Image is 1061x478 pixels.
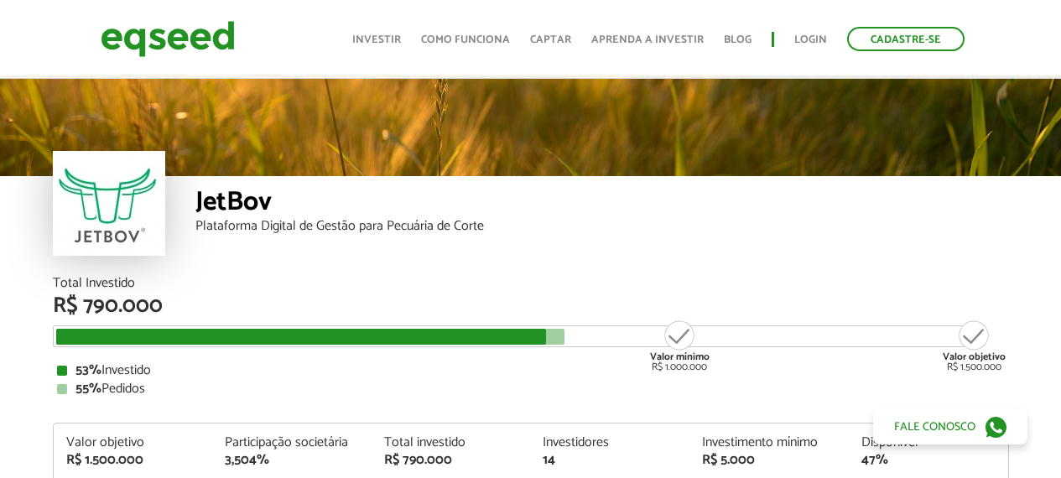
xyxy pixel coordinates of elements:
a: Como funciona [421,34,510,45]
strong: 53% [75,359,101,382]
strong: Valor objetivo [943,349,1006,365]
div: Investidores [543,436,677,449]
a: Fale conosco [873,409,1027,444]
div: Pedidos [57,382,1005,396]
div: R$ 1.000.000 [648,319,711,372]
a: Cadastre-se [847,27,965,51]
div: R$ 790.000 [384,454,518,467]
strong: Valor mínimo [650,349,710,365]
div: Total investido [384,436,518,449]
div: Participação societária [225,436,359,449]
div: 3,504% [225,454,359,467]
div: 47% [861,454,996,467]
a: Investir [352,34,401,45]
a: Blog [724,34,752,45]
div: Investimento mínimo [702,436,836,449]
div: R$ 5.000 [702,454,836,467]
img: EqSeed [101,17,235,61]
a: Captar [530,34,571,45]
div: Plataforma Digital de Gestão para Pecuária de Corte [195,220,1009,233]
div: R$ 790.000 [53,295,1009,317]
div: R$ 1.500.000 [943,319,1006,372]
div: Investido [57,364,1005,377]
a: Aprenda a investir [591,34,704,45]
div: Total Investido [53,277,1009,290]
strong: 55% [75,377,101,400]
div: R$ 1.500.000 [66,454,200,467]
div: 14 [543,454,677,467]
div: Valor objetivo [66,436,200,449]
a: Login [794,34,827,45]
div: JetBov [195,189,1009,220]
